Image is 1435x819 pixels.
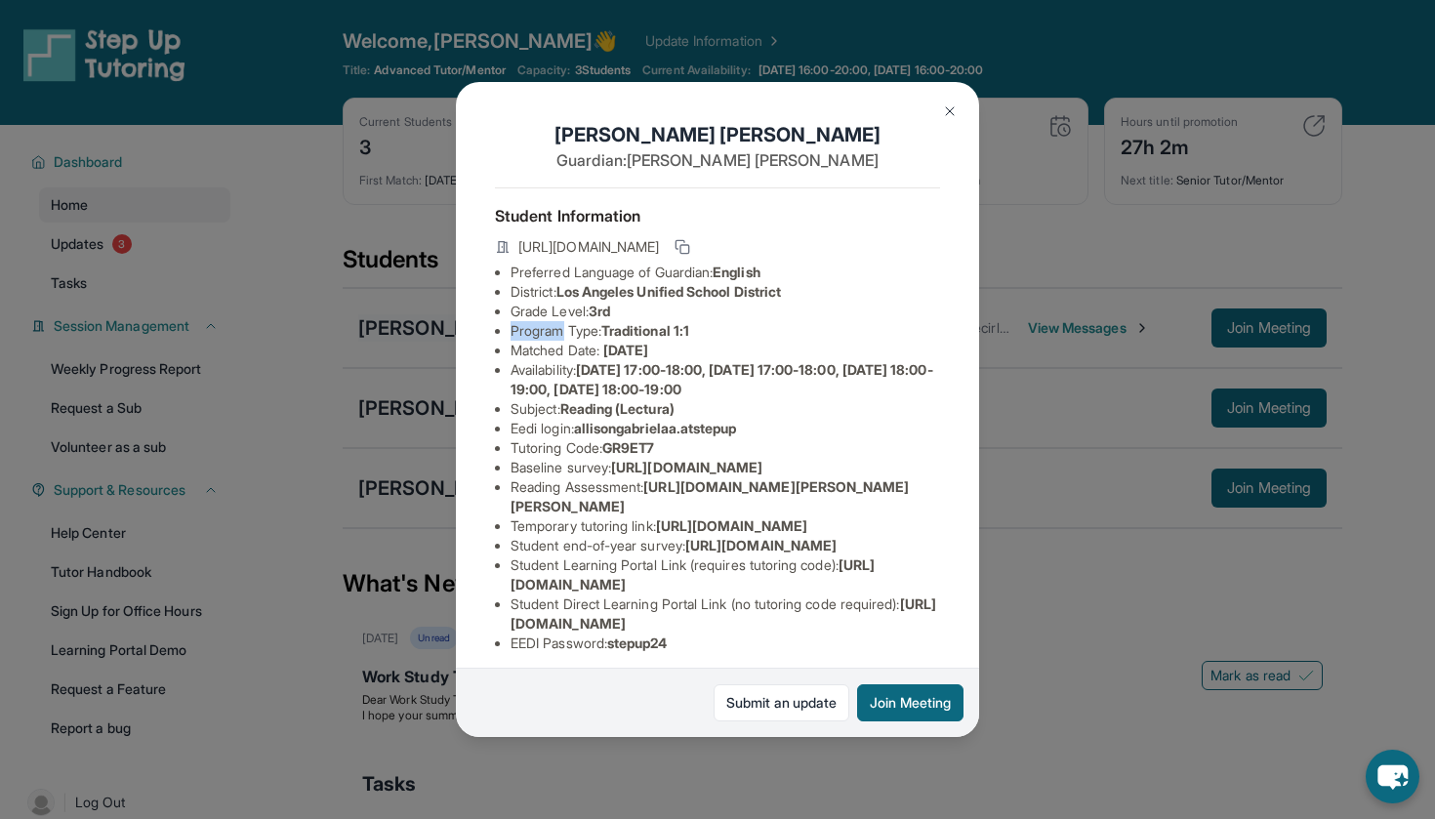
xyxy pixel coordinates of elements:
[495,204,940,227] h4: Student Information
[1366,750,1419,803] button: chat-button
[560,400,675,417] span: Reading (Lectura)
[511,634,940,653] li: EEDI Password :
[714,684,849,721] a: Submit an update
[511,399,940,419] li: Subject :
[511,478,910,514] span: [URL][DOMAIN_NAME][PERSON_NAME][PERSON_NAME]
[511,536,940,555] li: Student end-of-year survey :
[511,321,940,341] li: Program Type:
[556,283,781,300] span: Los Angeles Unified School District
[511,263,940,282] li: Preferred Language of Guardian:
[495,148,940,172] p: Guardian: [PERSON_NAME] [PERSON_NAME]
[511,516,940,536] li: Temporary tutoring link :
[685,537,837,553] span: [URL][DOMAIN_NAME]
[589,303,610,319] span: 3rd
[942,103,958,119] img: Close Icon
[656,517,807,534] span: [URL][DOMAIN_NAME]
[511,302,940,321] li: Grade Level:
[511,438,940,458] li: Tutoring Code :
[857,684,963,721] button: Join Meeting
[518,237,659,257] span: [URL][DOMAIN_NAME]
[511,419,940,438] li: Eedi login :
[495,121,940,148] h1: [PERSON_NAME] [PERSON_NAME]
[511,341,940,360] li: Matched Date:
[602,439,654,456] span: GR9ET7
[511,360,940,399] li: Availability:
[511,477,940,516] li: Reading Assessment :
[511,555,940,594] li: Student Learning Portal Link (requires tutoring code) :
[713,264,760,280] span: English
[671,235,694,259] button: Copy link
[611,459,762,475] span: [URL][DOMAIN_NAME]
[511,282,940,302] li: District:
[574,420,737,436] span: allisongabrielaa.atstepup
[511,458,940,477] li: Baseline survey :
[603,342,648,358] span: [DATE]
[511,361,933,397] span: [DATE] 17:00-18:00, [DATE] 17:00-18:00, [DATE] 18:00-19:00, [DATE] 18:00-19:00
[511,594,940,634] li: Student Direct Learning Portal Link (no tutoring code required) :
[607,635,668,651] span: stepup24
[601,322,689,339] span: Traditional 1:1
